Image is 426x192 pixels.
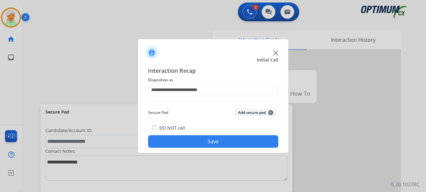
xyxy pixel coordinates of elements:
span: Interaction Recap [148,66,278,76]
p: 0.20.1027RC [391,181,420,188]
button: Save [148,135,278,148]
span: Disposition as [148,76,278,84]
span: Secure Pad [148,109,168,116]
img: contactIcon [144,45,159,60]
span: Initial Call [257,57,278,63]
button: Add secure pad+ [234,109,277,116]
span: + [268,110,273,115]
img: contact-recap-line.svg [148,101,278,102]
label: DO NOT call [159,125,185,131]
